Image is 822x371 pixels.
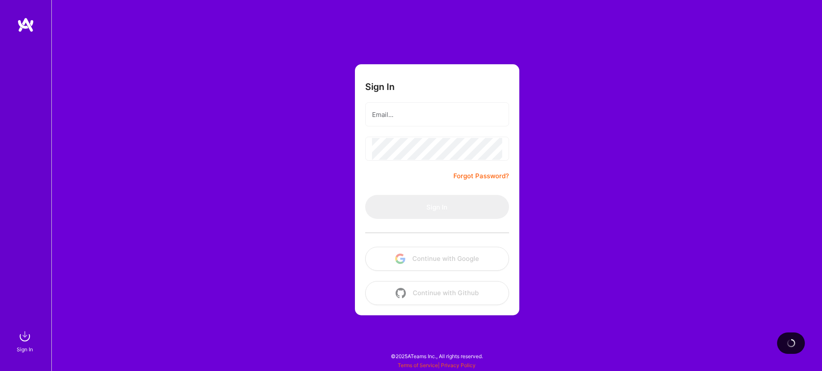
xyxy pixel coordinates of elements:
[16,328,33,345] img: sign in
[365,81,395,92] h3: Sign In
[17,17,34,33] img: logo
[398,362,476,368] span: |
[18,328,33,354] a: sign inSign In
[17,345,33,354] div: Sign In
[786,338,796,348] img: loading
[365,195,509,219] button: Sign In
[365,247,509,271] button: Continue with Google
[396,288,406,298] img: icon
[395,254,405,264] img: icon
[51,345,822,367] div: © 2025 ATeams Inc., All rights reserved.
[441,362,476,368] a: Privacy Policy
[453,171,509,181] a: Forgot Password?
[365,281,509,305] button: Continue with Github
[398,362,438,368] a: Terms of Service
[372,104,502,126] input: Email...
